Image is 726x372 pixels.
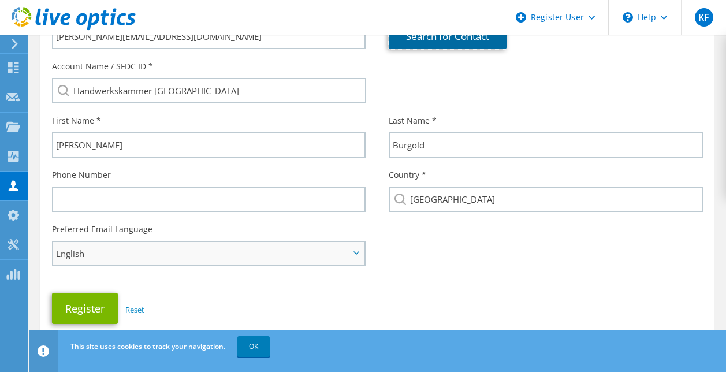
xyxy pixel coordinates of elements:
[389,24,507,49] a: Search for Contact
[125,304,144,315] a: Reset
[623,12,633,23] svg: \n
[52,293,118,324] button: Register
[389,169,426,181] label: Country *
[389,115,437,127] label: Last Name *
[52,115,101,127] label: First Name *
[52,169,111,181] label: Phone Number
[695,8,713,27] span: KF
[56,247,349,261] span: English
[52,224,152,235] label: Preferred Email Language
[70,341,225,351] span: This site uses cookies to track your navigation.
[52,61,153,72] label: Account Name / SFDC ID *
[237,336,270,357] a: OK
